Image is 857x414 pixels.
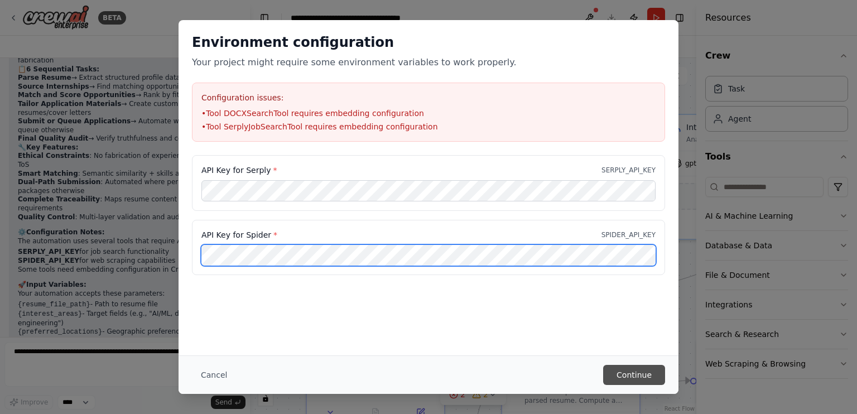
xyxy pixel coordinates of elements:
[601,166,656,175] p: SERPLY_API_KEY
[201,121,656,132] li: • Tool SerplyJobSearchTool requires embedding configuration
[201,165,277,176] label: API Key for Serply
[192,365,236,385] button: Cancel
[192,33,665,51] h2: Environment configuration
[201,92,656,103] h3: Configuration issues:
[603,365,665,385] button: Continue
[601,230,656,239] p: SPIDER_API_KEY
[201,108,656,119] li: • Tool DOCXSearchTool requires embedding configuration
[192,56,665,69] p: Your project might require some environment variables to work properly.
[201,229,277,240] label: API Key for Spider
